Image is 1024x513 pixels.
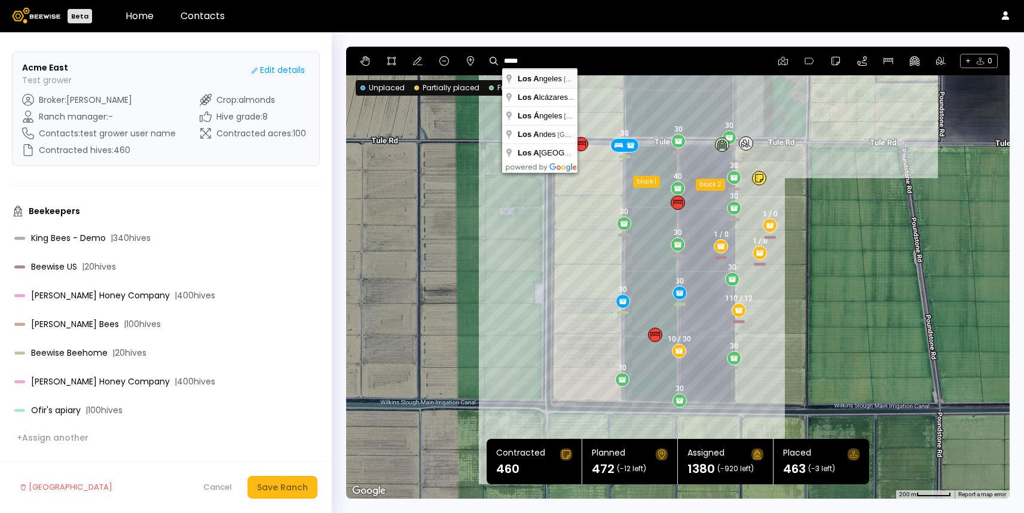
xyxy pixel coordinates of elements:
[518,111,539,120] span: Los Á
[518,148,644,157] span: [GEOGRAPHIC_DATA] (LAX)
[12,314,320,334] div: [PERSON_NAME] Bees|100hives
[252,64,305,77] div: Edit details
[725,294,753,303] div: 110 / 12
[592,448,625,460] div: Planned
[14,234,282,242] div: King Bees - Demo
[68,9,92,23] div: Beta
[728,263,736,271] div: 30
[247,476,317,499] button: Save Ranch
[592,463,615,475] h1: 472
[899,491,916,497] span: 200 m
[12,257,320,276] div: Beewise US|20hives
[12,372,320,391] div: [PERSON_NAME] Honey Company|400hives
[620,207,628,216] div: 30
[112,349,146,357] span: | 20 hives
[12,343,320,362] div: Beewise Beehome|20hives
[14,406,282,414] div: Ofir's apiary
[22,62,72,74] h3: Acme East
[687,448,725,460] div: Assigned
[12,228,320,248] div: King Bees - Demo|340hives
[783,448,811,460] div: Placed
[518,74,539,83] span: Los A
[895,490,955,499] button: Map Scale: 200 m per 54 pixels
[633,176,660,188] div: block 1
[518,130,558,139] span: ndes
[14,349,282,357] div: Beewise Beehome
[12,286,320,305] div: [PERSON_NAME] Honey Company|400hives
[518,148,539,157] span: Los A
[619,285,627,294] div: 30
[518,130,539,139] span: Los A
[496,463,519,475] h1: 460
[257,481,308,494] div: Save Ranch
[496,448,545,460] div: Contracted
[349,483,389,499] a: Open this area in Google Maps (opens a new window)
[82,262,116,271] span: | 20 hives
[518,93,539,102] span: Los A
[14,476,118,499] button: [GEOGRAPHIC_DATA]
[668,335,691,343] div: 10 / 30
[29,207,80,215] h3: Beekeepers
[687,463,715,475] h1: 1380
[200,111,306,123] div: Hive grade : 8
[808,465,835,472] span: (-3 left)
[14,377,282,386] div: [PERSON_NAME] Honey Company
[12,429,93,446] button: +Assign another
[85,406,123,414] span: | 100 hives
[674,172,682,181] div: 40
[518,93,570,102] span: lcázares
[349,483,389,499] img: Google
[617,465,646,472] span: (-12 left)
[22,144,176,156] div: Contracted hives : 460
[960,54,998,68] span: + 0
[783,463,806,475] h1: 463
[674,125,683,133] div: 30
[958,491,1006,497] a: Report a map error
[696,179,725,191] div: block 2
[730,342,738,350] div: 30
[22,94,176,106] div: Broker : [PERSON_NAME]
[14,320,282,328] div: [PERSON_NAME] Bees
[558,131,626,138] span: [GEOGRAPHIC_DATA]
[126,9,154,23] a: Home
[675,384,684,393] div: 30
[674,228,682,237] div: 30
[22,127,176,139] div: Contacts : test grower user name
[197,478,238,497] button: Cancel
[564,112,632,120] span: [GEOGRAPHIC_DATA]
[714,230,729,239] div: 1 / 0
[124,320,161,328] span: | 100 hives
[200,94,306,106] div: Crop : almonds
[618,364,626,372] div: 30
[414,83,479,93] div: Partially placed
[22,111,176,123] div: Ranch manager : -
[12,401,320,420] div: Ofir's apiary|100hives
[247,62,310,79] button: Edit details
[518,74,564,83] span: ngeles
[730,192,738,200] div: 30
[175,291,215,300] span: | 400 hives
[717,465,754,472] span: (-920 left)
[20,481,112,493] div: [GEOGRAPHIC_DATA]
[12,8,60,23] img: Beewise logo
[725,121,733,130] div: 30
[620,129,629,138] div: 30
[753,237,768,245] div: 1 / 0
[14,291,282,300] div: [PERSON_NAME] Honey Company
[14,262,282,271] div: Beewise US
[489,83,542,93] div: Fully placed
[675,277,684,285] div: 30
[564,75,704,83] span: [GEOGRAPHIC_DATA], [GEOGRAPHIC_DATA]
[111,234,151,242] span: | 340 hives
[360,83,405,93] div: Unplaced
[763,210,778,218] div: 1 / 0
[203,481,232,493] div: Cancel
[518,111,564,120] span: ngeles
[22,74,72,87] p: Test grower
[730,161,738,170] div: 30
[17,432,88,443] div: + Assign another
[200,127,306,139] div: Contracted acres : 100
[175,377,215,386] span: | 400 hives
[181,9,225,23] a: Contacts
